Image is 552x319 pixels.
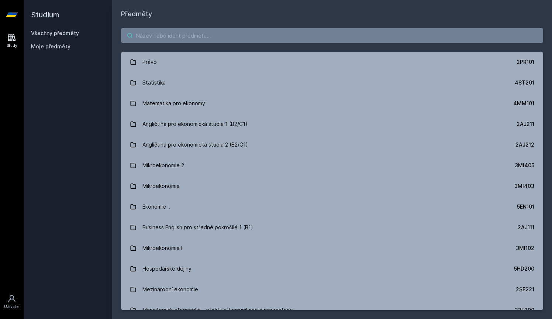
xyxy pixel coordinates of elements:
div: 22F200 [515,306,534,314]
a: Všechny předměty [31,30,79,36]
a: Mezinárodní ekonomie 2SE221 [121,279,543,300]
a: Matematika pro ekonomy 4MM101 [121,93,543,114]
div: Mikroekonomie [142,179,180,193]
div: 5EN101 [517,203,534,210]
a: Ekonomie I. 5EN101 [121,196,543,217]
div: 3MI403 [514,182,534,190]
div: 4MM101 [513,100,534,107]
span: Moje předměty [31,43,70,50]
a: Angličtina pro ekonomická studia 1 (B2/C1) 2AJ211 [121,114,543,134]
h1: Předměty [121,9,543,19]
div: Matematika pro ekonomy [142,96,205,111]
div: 3MI102 [516,244,534,252]
div: Právo [142,55,157,69]
div: Statistika [142,75,166,90]
div: Manažerská informatika - efektivní komunikace a prezentace [142,303,293,318]
a: Mikroekonomie 3MI403 [121,176,543,196]
div: Mikroekonomie I [142,241,182,255]
div: Hospodářské dějiny [142,261,192,276]
div: Angličtina pro ekonomická studia 2 (B2/C1) [142,137,248,152]
div: 2SE221 [516,286,534,293]
div: Uživatel [4,304,20,309]
div: 2AJ211 [517,120,534,128]
div: Business English pro středně pokročilé 1 (B1) [142,220,253,235]
a: Business English pro středně pokročilé 1 (B1) 2AJ111 [121,217,543,238]
div: 5HD200 [514,265,534,272]
a: Právo 2PR101 [121,52,543,72]
div: Mezinárodní ekonomie [142,282,198,297]
input: Název nebo ident předmětu… [121,28,543,43]
div: 2AJ111 [518,224,534,231]
a: Mikroekonomie 2 3MI405 [121,155,543,176]
div: 4ST201 [515,79,534,86]
div: Ekonomie I. [142,199,170,214]
div: 3MI405 [515,162,534,169]
div: Mikroekonomie 2 [142,158,184,173]
a: Uživatel [1,291,22,313]
div: Study [7,43,17,48]
div: Angličtina pro ekonomická studia 1 (B2/C1) [142,117,248,131]
a: Hospodářské dějiny 5HD200 [121,258,543,279]
div: 2AJ212 [515,141,534,148]
a: Mikroekonomie I 3MI102 [121,238,543,258]
a: Angličtina pro ekonomická studia 2 (B2/C1) 2AJ212 [121,134,543,155]
a: Study [1,30,22,52]
a: Statistika 4ST201 [121,72,543,93]
div: 2PR101 [517,58,534,66]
